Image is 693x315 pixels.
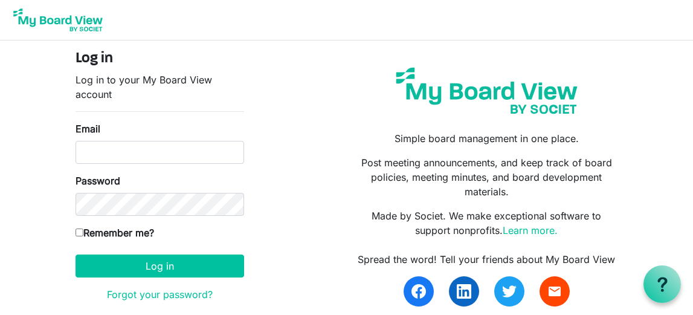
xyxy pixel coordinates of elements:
a: email [540,276,570,307]
label: Password [76,174,120,188]
p: Log in to your My Board View account [76,73,244,102]
h4: Log in [76,50,244,68]
img: twitter.svg [502,284,517,299]
img: linkedin.svg [457,284,471,299]
button: Log in [76,255,244,278]
input: Remember me? [76,229,83,236]
p: Post meeting announcements, and keep track of board policies, meeting minutes, and board developm... [355,155,617,199]
label: Email [76,122,100,136]
a: Learn more. [503,224,558,236]
p: Simple board management in one place. [355,131,617,146]
div: Spread the word! Tell your friends about My Board View [355,252,617,267]
span: email [547,284,562,299]
img: facebook.svg [411,284,426,299]
p: Made by Societ. We make exceptional software to support nonprofits. [355,209,617,238]
label: Remember me? [76,226,154,240]
img: my-board-view-societ.svg [388,60,585,122]
img: My Board View Logo [10,5,106,35]
a: Forgot your password? [107,288,213,300]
